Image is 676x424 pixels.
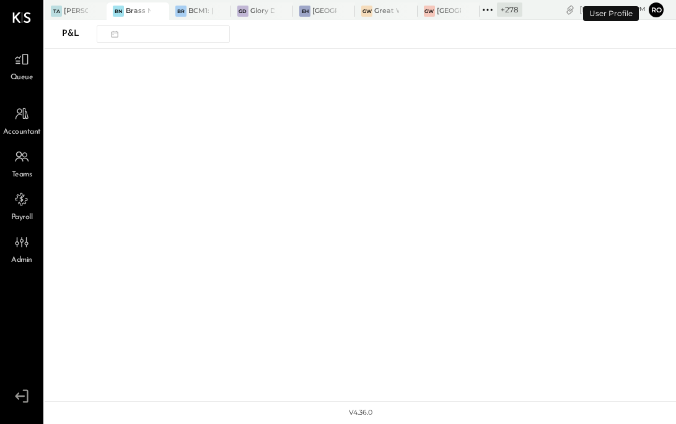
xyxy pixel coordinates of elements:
div: P&L [62,24,92,44]
a: Accountant [1,102,43,138]
div: EH [299,6,310,17]
div: [DATE] [579,4,646,15]
span: Queue [11,72,33,84]
div: GD [237,6,248,17]
div: v 4.36.0 [349,408,372,418]
div: BR [175,6,187,17]
span: pm [635,5,646,14]
div: TA [51,6,62,17]
span: Payroll [11,212,33,223]
a: Queue [1,48,43,84]
span: Accountant [3,127,41,138]
div: GW [424,6,435,17]
a: Teams [1,145,43,181]
div: + 278 [497,2,522,17]
a: Admin [1,230,43,266]
span: Admin [11,255,32,266]
span: Teams [12,170,32,181]
div: BN [113,6,124,17]
button: Ro [649,2,664,17]
a: Payroll [1,188,43,223]
div: User Profile [583,6,639,21]
div: copy link [564,3,576,16]
span: 1 : 51 [608,4,633,15]
div: GW [361,6,372,17]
